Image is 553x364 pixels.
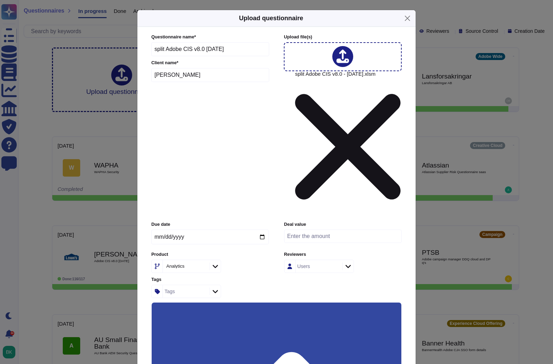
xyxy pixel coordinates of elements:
[284,252,402,257] label: Reviewers
[284,34,312,39] span: Upload file (s)
[151,252,269,257] label: Product
[284,222,402,227] label: Deal value
[151,277,269,282] label: Tags
[239,14,303,23] h5: Upload questionnaire
[284,230,402,243] input: Enter the amount
[165,289,175,294] div: Tags
[402,13,413,24] button: Close
[295,71,401,217] span: split Adobe CIS v8.0 - [DATE].xlsm
[151,68,269,82] input: Enter company name of the client
[151,42,269,56] input: Enter questionnaire name
[151,230,269,244] input: Due date
[151,35,269,39] label: Questionnaire name
[151,222,269,227] label: Due date
[151,61,269,65] label: Client name
[297,264,310,269] div: Users
[166,264,184,268] div: Analytics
